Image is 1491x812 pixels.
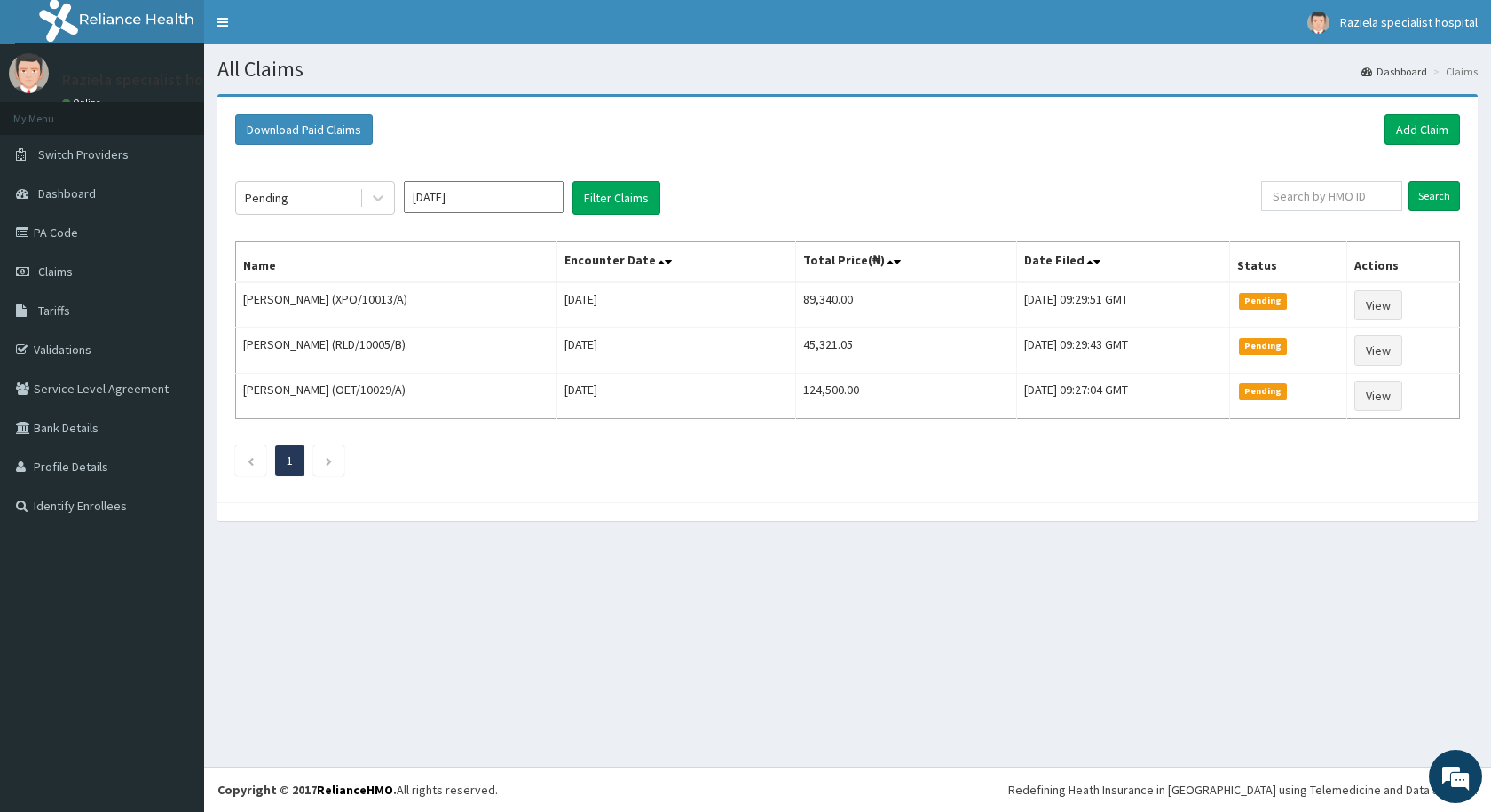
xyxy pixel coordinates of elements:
[9,53,49,93] img: User Image
[1354,290,1402,320] a: View
[1408,181,1460,211] input: Search
[217,782,397,798] strong: Copyright © 2017 .
[1016,328,1229,374] td: [DATE] 09:29:43 GMT
[245,189,288,207] div: Pending
[38,264,73,280] span: Claims
[795,374,1016,419] td: 124,500.00
[1229,242,1346,283] th: Status
[795,328,1016,374] td: 45,321.05
[556,242,795,283] th: Encounter Date
[556,374,795,419] td: [DATE]
[1307,12,1329,34] img: User Image
[235,114,373,145] button: Download Paid Claims
[204,767,1491,812] footer: All rights reserved.
[236,328,557,374] td: [PERSON_NAME] (RLD/10005/B)
[1384,114,1460,145] a: Add Claim
[1346,242,1459,283] th: Actions
[38,146,129,162] span: Switch Providers
[572,181,660,215] button: Filter Claims
[217,58,1478,81] h1: All Claims
[1354,335,1402,366] a: View
[1239,338,1288,354] span: Pending
[236,242,557,283] th: Name
[38,303,70,319] span: Tariffs
[62,97,105,109] a: Online
[38,185,96,201] span: Dashboard
[1361,64,1427,79] a: Dashboard
[795,242,1016,283] th: Total Price(₦)
[236,374,557,419] td: [PERSON_NAME] (OET/10029/A)
[1239,383,1288,399] span: Pending
[1016,374,1229,419] td: [DATE] 09:27:04 GMT
[1429,64,1478,79] li: Claims
[795,282,1016,328] td: 89,340.00
[247,453,255,469] a: Previous page
[62,72,242,88] p: Raziela specialist hospital
[317,782,393,798] a: RelianceHMO
[236,282,557,328] td: [PERSON_NAME] (XPO/10013/A)
[1261,181,1402,211] input: Search by HMO ID
[1239,293,1288,309] span: Pending
[1340,14,1478,30] span: Raziela specialist hospital
[1354,381,1402,411] a: View
[1016,282,1229,328] td: [DATE] 09:29:51 GMT
[1016,242,1229,283] th: Date Filed
[556,328,795,374] td: [DATE]
[404,181,564,213] input: Select Month and Year
[1008,781,1478,799] div: Redefining Heath Insurance in [GEOGRAPHIC_DATA] using Telemedicine and Data Science!
[287,453,293,469] a: Page 1 is your current page
[325,453,333,469] a: Next page
[556,282,795,328] td: [DATE]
